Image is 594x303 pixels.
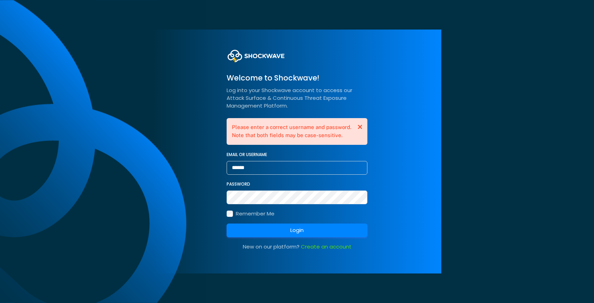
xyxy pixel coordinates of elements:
[227,151,267,158] label: Email or Username
[353,118,367,136] button: Close
[236,210,274,218] label: Remember Me
[301,243,352,250] a: Create an account
[227,46,285,64] img: Logo
[227,86,367,110] p: Log into your Shockwave account to access our Attack Surface & Continuous Threat Exposure Managem...
[243,243,299,250] span: New on our platform?
[227,72,367,84] h4: Welcome to Shockwave!
[227,180,250,188] label: Password
[227,224,367,237] button: Login
[232,123,352,140] div: Please enter a correct username and password. Note that both fields may be case-sensitive.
